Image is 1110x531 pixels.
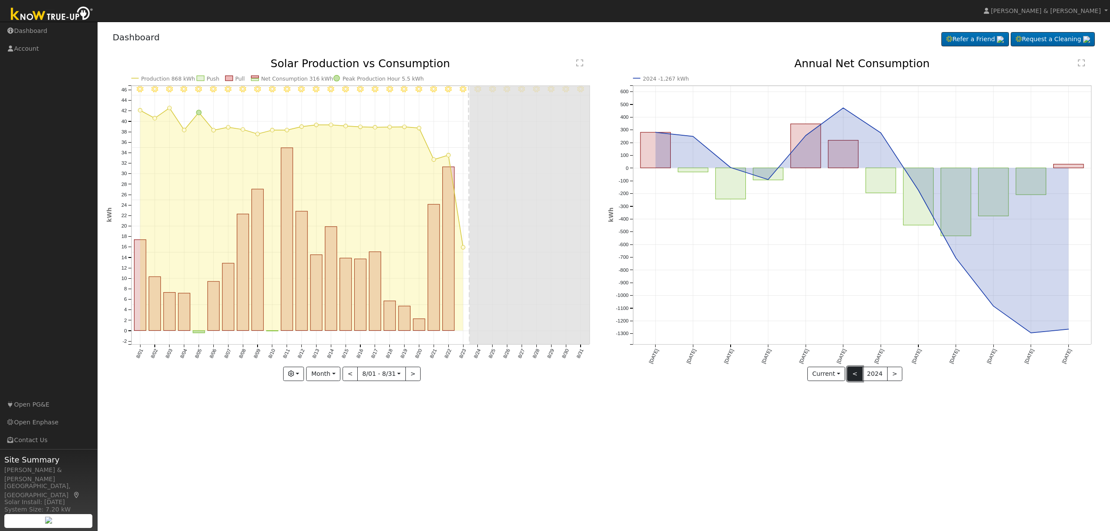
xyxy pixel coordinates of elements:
div: [PERSON_NAME] & [PERSON_NAME] [4,466,93,484]
circle: onclick="" [841,106,845,110]
circle: onclick="" [270,128,274,132]
circle: onclick="" [691,134,695,138]
text: 8/15 [340,348,349,359]
text: -1100 [616,306,629,311]
rect: onclick="" [251,189,263,330]
i: 8/22 - Clear [445,86,451,92]
circle: onclick="" [373,125,377,129]
rect: onclick="" [310,255,322,331]
div: Solar Install: [DATE] [4,498,93,507]
text: -1300 [616,331,629,336]
text: -100 [619,178,629,183]
text: 8/29 [546,348,555,359]
text: -200 [619,191,629,196]
text: -2 [122,339,127,344]
i: 8/04 - Clear [180,86,187,92]
rect: onclick="" [384,301,395,331]
rect: onclick="" [866,168,896,193]
circle: onclick="" [182,128,186,132]
i: 8/12 - Clear [298,86,304,92]
i: 8/23 - Clear [460,86,466,92]
i: 8/08 - Clear [239,86,246,92]
text: [DATE] [949,348,960,364]
text: [DATE] [1024,348,1035,364]
circle: onclick="" [417,126,421,130]
rect: onclick="" [222,264,234,331]
text: 8/07 [223,348,232,359]
button: > [887,367,902,381]
img: retrieve [45,517,52,524]
img: retrieve [997,36,1004,43]
text: [DATE] [873,348,885,364]
text: 8/28 [532,348,540,359]
rect: onclick="" [941,168,971,236]
circle: onclick="" [153,116,157,120]
i: 8/03 - Clear [166,86,172,92]
i: 8/18 - Clear [386,86,392,92]
i: 8/01 - Clear [136,86,143,92]
text: 38 [121,129,127,134]
circle: onclick="" [766,178,770,182]
text: 2024 -1,267 kWh [643,76,689,82]
circle: onclick="" [804,134,808,137]
circle: onclick="" [314,123,318,127]
text: 8/25 [487,348,496,359]
text:  [576,59,583,67]
circle: onclick="" [388,125,392,129]
div: System Size: 7.20 kW [4,505,93,514]
text: 200 [620,140,629,145]
i: 8/13 - Clear [313,86,319,92]
circle: onclick="" [653,130,657,134]
text: 20 [121,223,127,228]
text: 400 [620,114,629,120]
text: -1200 [616,318,629,323]
text: 8/23 [458,348,467,359]
rect: onclick="" [791,124,821,168]
circle: onclick="" [402,125,406,129]
text: 10 [121,276,127,281]
circle: onclick="" [461,245,465,249]
i: 8/16 - Clear [357,86,363,92]
rect: onclick="" [398,306,410,331]
text: 8/12 [297,348,305,359]
rect: onclick="" [979,168,1009,216]
text: 300 [620,127,629,133]
text: 46 [121,87,127,92]
text: 22 [121,213,127,218]
circle: onclick="" [1067,327,1071,331]
text: 8/21 [429,348,437,359]
circle: onclick="" [212,128,215,132]
text: -500 [619,229,629,235]
rect: onclick="" [1054,164,1084,168]
text: 8/22 [444,348,452,359]
rect: onclick="" [715,168,745,199]
text: Peak Production Hour 5.5 kWh [343,76,424,82]
img: Know True-Up [7,5,98,24]
text: kWh [607,208,614,222]
text: -300 [619,204,629,209]
text: 18 [121,234,127,239]
a: Map [73,492,81,498]
text: -700 [619,254,629,260]
text: [DATE] [1061,348,1073,364]
text: 12 [121,265,127,270]
i: 8/21 - Clear [430,86,437,92]
i: 8/06 - Clear [210,86,216,92]
text: 16 [121,244,127,250]
circle: onclick="" [432,158,436,162]
text: 8/27 [517,348,526,359]
circle: onclick="" [358,125,362,129]
text: 26 [121,192,127,197]
text: [DATE] [986,348,997,364]
circle: onclick="" [138,108,142,112]
i: 8/02 - Clear [151,86,157,92]
text: [DATE] [911,348,922,364]
a: Dashboard [113,32,160,42]
i: 8/19 - Clear [401,86,407,92]
text: Pull [235,76,245,82]
rect: onclick="" [340,258,351,331]
text: 8/08 [238,348,246,359]
text: 28 [121,182,127,187]
rect: onclick="" [208,282,219,331]
span: [PERSON_NAME] & [PERSON_NAME] [991,7,1101,14]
